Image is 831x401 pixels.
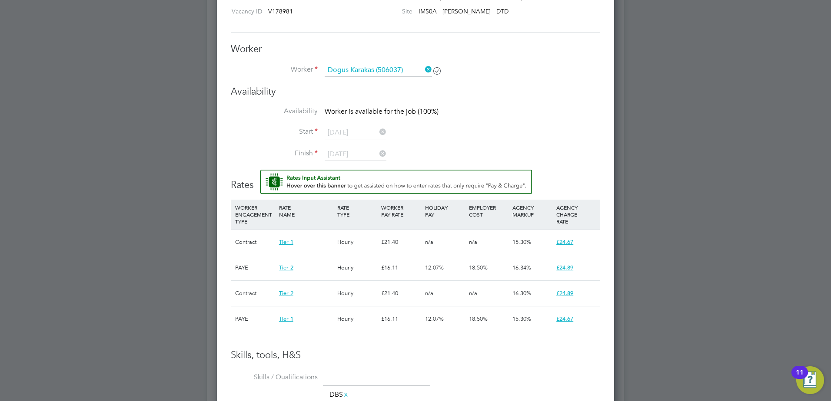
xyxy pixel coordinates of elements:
[556,315,573,322] span: £24.67
[335,230,379,255] div: Hourly
[277,200,335,222] div: RATE NAME
[231,170,600,191] h3: Rates
[231,43,600,56] h3: Worker
[469,315,488,322] span: 18.50%
[268,7,293,15] span: V178981
[231,127,318,136] label: Start
[469,238,477,246] span: n/a
[233,200,277,229] div: WORKER ENGAGEMENT TYPE
[231,85,600,98] h3: Availability
[379,255,423,280] div: £16.11
[469,289,477,297] span: n/a
[233,255,277,280] div: PAYE
[279,315,293,322] span: Tier 1
[326,389,352,401] li: DBS
[363,7,412,15] label: Site
[425,238,433,246] span: n/a
[325,148,386,161] input: Select one
[335,281,379,306] div: Hourly
[335,255,379,280] div: Hourly
[260,170,532,194] button: Rate Assistant
[279,289,293,297] span: Tier 2
[469,264,488,271] span: 18.50%
[796,366,824,394] button: Open Resource Center, 11 new notifications
[231,349,600,362] h3: Skills, tools, H&S
[233,281,277,306] div: Contract
[423,200,467,222] div: HOLIDAY PAY
[335,306,379,332] div: Hourly
[556,289,573,297] span: £24.89
[325,64,432,77] input: Search for...
[233,230,277,255] div: Contract
[227,7,262,15] label: Vacancy ID
[325,107,439,116] span: Worker is available for the job (100%)
[379,200,423,222] div: WORKER PAY RATE
[425,289,433,297] span: n/a
[325,126,386,139] input: Select one
[512,315,531,322] span: 15.30%
[512,238,531,246] span: 15.30%
[556,238,573,246] span: £24.67
[425,315,444,322] span: 12.07%
[419,7,509,15] span: IM50A - [PERSON_NAME] - DTD
[379,230,423,255] div: £21.40
[233,306,277,332] div: PAYE
[379,306,423,332] div: £16.11
[554,200,598,229] div: AGENCY CHARGE RATE
[231,107,318,116] label: Availability
[343,389,349,400] a: x
[379,281,423,306] div: £21.40
[796,372,804,384] div: 11
[556,264,573,271] span: £24.89
[231,373,318,382] label: Skills / Qualifications
[510,200,554,222] div: AGENCY MARKUP
[231,149,318,158] label: Finish
[512,264,531,271] span: 16.34%
[512,289,531,297] span: 16.30%
[335,200,379,222] div: RATE TYPE
[279,238,293,246] span: Tier 1
[467,200,511,222] div: EMPLOYER COST
[279,264,293,271] span: Tier 2
[425,264,444,271] span: 12.07%
[231,65,318,74] label: Worker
